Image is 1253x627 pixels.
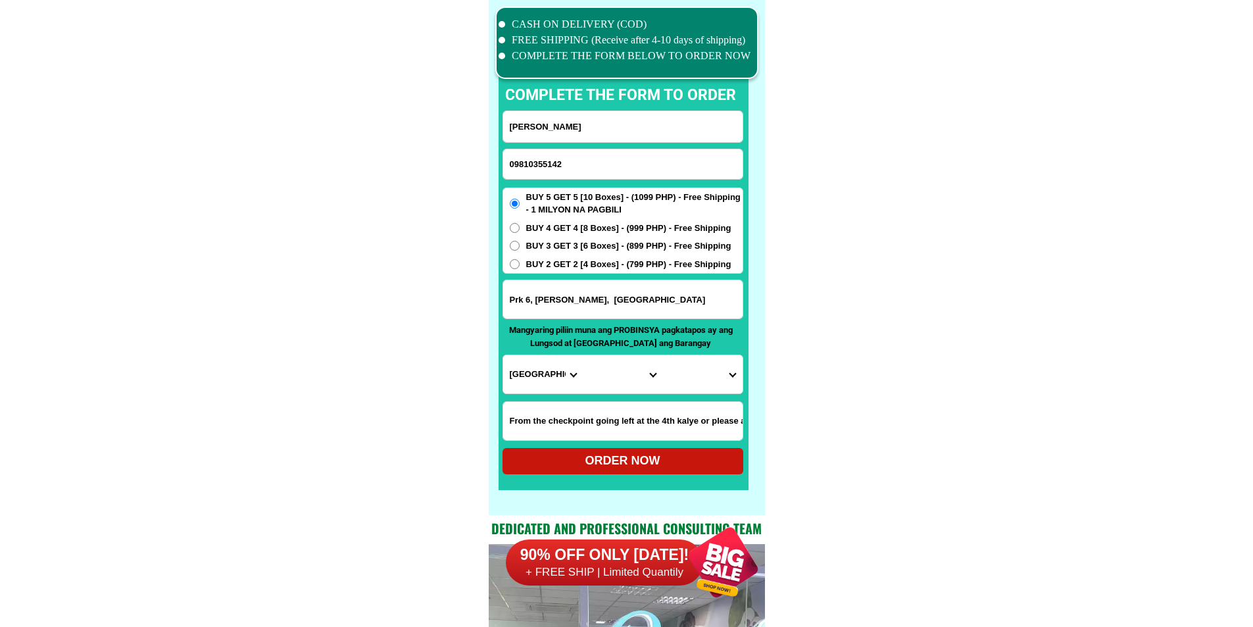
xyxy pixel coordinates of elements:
[583,355,662,393] select: Select district
[526,222,731,235] span: BUY 4 GET 4 [8 Boxes] - (999 PHP) - Free Shipping
[506,565,703,580] h6: + FREE SHIP | Limited Quantily
[492,84,749,107] p: complete the form to order
[526,191,743,216] span: BUY 5 GET 5 [10 Boxes] - (1099 PHP) - Free Shipping - 1 MILYON NA PAGBILI
[489,518,765,538] h2: Dedicated and professional consulting team
[503,402,743,440] input: Input LANDMARKOFLOCATION
[503,355,583,393] select: Select province
[510,199,520,209] input: BUY 5 GET 5 [10 Boxes] - (1099 PHP) - Free Shipping - 1 MILYON NA PAGBILI
[510,223,520,233] input: BUY 4 GET 4 [8 Boxes] - (999 PHP) - Free Shipping
[510,241,520,251] input: BUY 3 GET 3 [6 Boxes] - (899 PHP) - Free Shipping
[506,545,703,565] h6: 90% OFF ONLY [DATE]!
[499,32,751,48] li: FREE SHIPPING (Receive after 4-10 days of shipping)
[503,280,743,318] input: Input address
[499,48,751,64] li: COMPLETE THE FORM BELOW TO ORDER NOW
[662,355,742,393] select: Select commune
[503,324,739,349] p: Mangyaring piliin muna ang PROBINSYA pagkatapos ay ang Lungsod at [GEOGRAPHIC_DATA] ang Barangay
[510,259,520,269] input: BUY 2 GET 2 [4 Boxes] - (799 PHP) - Free Shipping
[526,258,731,271] span: BUY 2 GET 2 [4 Boxes] - (799 PHP) - Free Shipping
[499,16,751,32] li: CASH ON DELIVERY (COD)
[503,452,743,470] div: ORDER NOW
[503,111,743,142] input: Input full_name
[526,239,731,253] span: BUY 3 GET 3 [6 Boxes] - (899 PHP) - Free Shipping
[503,149,743,179] input: Input phone_number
